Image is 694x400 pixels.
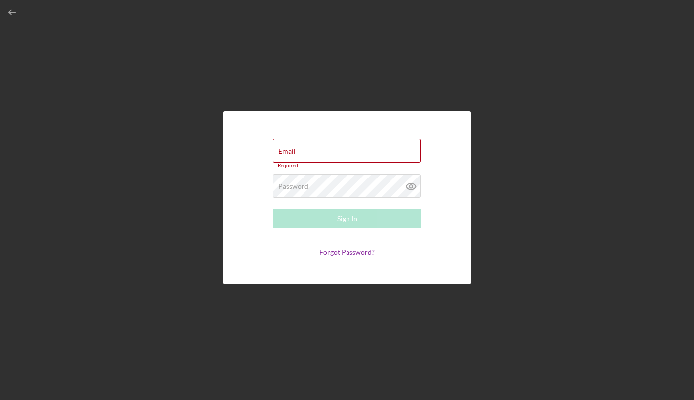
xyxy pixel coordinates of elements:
[278,147,296,155] label: Email
[337,209,357,228] div: Sign In
[273,209,421,228] button: Sign In
[273,163,421,169] div: Required
[319,248,375,256] a: Forgot Password?
[278,182,308,190] label: Password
